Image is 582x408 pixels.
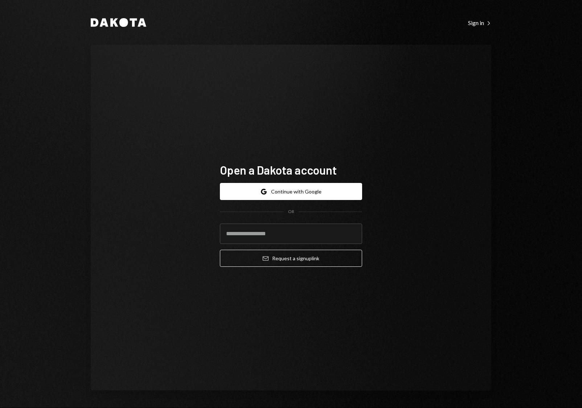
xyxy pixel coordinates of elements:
[220,250,362,267] button: Request a signuplink
[220,163,362,177] h1: Open a Dakota account
[468,19,491,26] a: Sign in
[288,209,294,215] div: OR
[220,183,362,200] button: Continue with Google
